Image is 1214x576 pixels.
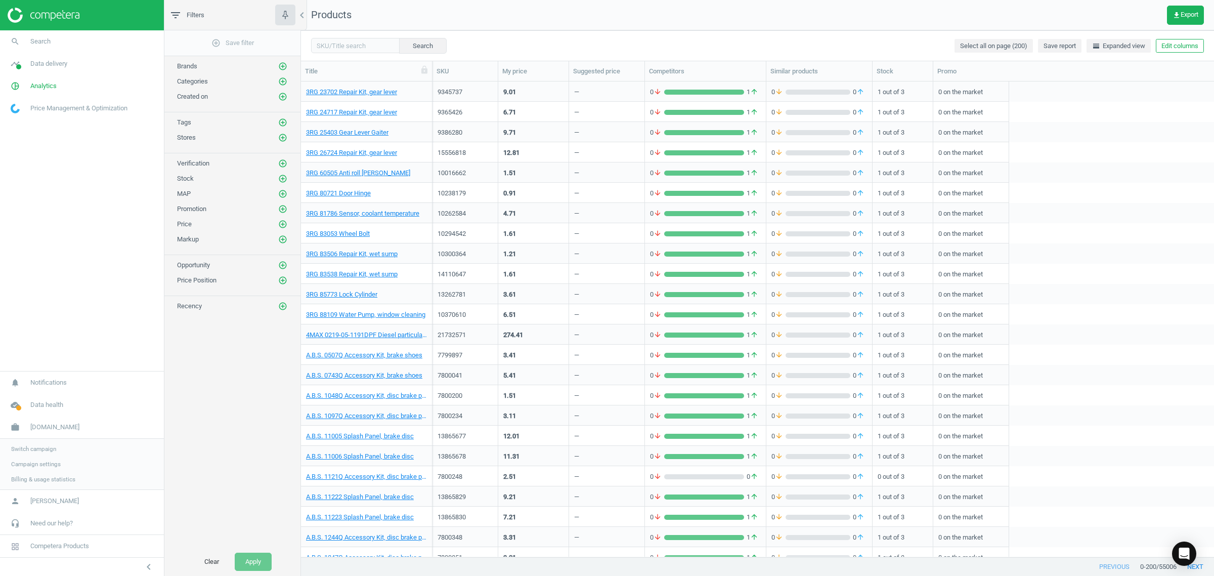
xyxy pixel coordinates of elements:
span: 0 [850,108,867,117]
span: 1 [744,331,761,340]
i: arrow_upward [856,331,864,340]
div: 6.71 [503,108,516,117]
div: 1 out of 3 [878,184,928,201]
span: 0 [650,108,664,117]
i: add_circle_outline [278,276,287,285]
i: arrow_upward [856,128,864,137]
div: 1 out of 3 [878,285,928,303]
div: 0 on the market [938,83,1004,100]
i: arrow_downward [654,229,662,238]
button: add_circle_outline [278,61,288,71]
a: A.B.S. 11006 Splash Panel, brake disc [306,452,414,461]
button: add_circle_outline [278,92,288,102]
a: A.B.S. 0743Q Accessory Kit, brake shoes [306,371,422,380]
span: 0 [771,331,786,340]
i: add_circle_outline [278,133,287,142]
button: Save report [1038,39,1081,53]
i: arrow_downward [775,331,783,340]
div: — [574,189,579,201]
button: Search [399,38,447,53]
div: — [574,128,579,141]
span: 0 [850,128,867,137]
a: 3RG 80721 Door Hinge [306,189,371,198]
a: 3RG 88109 Water Pump, window cleaning [306,310,425,319]
img: ajHJNr6hYgQAAAAASUVORK5CYII= [8,8,79,23]
span: Price [177,220,192,228]
span: 1 [744,148,761,157]
div: 0 on the market [938,244,1004,262]
div: — [574,88,579,100]
i: add_circle_outline [278,62,287,71]
span: Stock [177,175,194,182]
a: 3RG 83053 Wheel Bolt [306,229,370,238]
span: Search [30,37,51,46]
a: 3RG 24717 Repair Kit, gear lever [306,108,397,117]
div: 1.61 [503,270,516,279]
span: 0 [650,189,664,198]
i: add_circle_outline [278,159,287,168]
div: 9345737 [438,88,493,97]
div: — [574,209,579,222]
i: add_circle_outline [278,118,287,127]
div: — [574,108,579,120]
div: 1 out of 3 [878,123,928,141]
div: Promo [937,67,1005,76]
div: 1 out of 3 [878,346,928,363]
div: — [574,250,579,262]
span: 0 [650,128,664,137]
span: Export [1173,11,1198,19]
div: — [574,229,579,242]
span: 0 [850,290,867,299]
div: 0 on the market [938,143,1004,161]
i: arrow_downward [654,351,662,360]
i: add_circle_outline [278,235,287,244]
span: 0 [650,209,664,218]
i: pie_chart_outlined [6,76,25,96]
i: add_circle_outline [278,174,287,183]
span: 0 [850,229,867,238]
i: arrow_downward [654,88,662,97]
span: 0 [771,108,786,117]
span: 1 [744,108,761,117]
span: Need our help? [30,519,73,528]
i: arrow_upward [750,250,758,259]
span: Opportunity [177,261,210,269]
div: 1 out of 3 [878,143,928,161]
div: 10300364 [438,250,493,259]
button: add_circle_outline [278,275,288,285]
div: Stock [877,67,929,76]
i: arrow_upward [856,169,864,178]
div: Competitors [649,67,762,76]
div: My price [502,67,565,76]
a: 3RG 25403 Gear Lever Gaiter [306,128,388,137]
span: 1 [744,250,761,259]
i: arrow_downward [775,169,783,178]
i: arrow_downward [775,250,783,259]
div: 6.51 [503,310,516,319]
span: 0 [850,209,867,218]
div: — [574,148,579,161]
i: arrow_upward [856,229,864,238]
span: 1 [744,128,761,137]
i: add_circle_outline [278,261,287,270]
i: arrow_upward [856,88,864,97]
i: arrow_downward [654,108,662,117]
i: arrow_upward [856,108,864,117]
input: SKU/Title search [311,38,400,53]
a: 3RG 83538 Repair Kit, wet sump [306,270,398,279]
div: 0 on the market [938,204,1004,222]
a: A.B.S. 1244Q Accessory Kit, disc brake pads [306,533,427,542]
i: add_circle_outline [278,220,287,229]
i: arrow_downward [775,270,783,279]
span: 0 [850,169,867,178]
div: 1 out of 3 [878,305,928,323]
span: 0 [650,331,664,340]
span: Campaign settings [11,460,61,468]
div: 0 on the market [938,325,1004,343]
div: 3.61 [503,290,516,299]
span: Markup [177,235,199,243]
i: add_circle_outline [278,204,287,214]
a: 3RG 85773 Lock Cylinder [306,290,377,299]
div: SKU [437,67,494,76]
div: 4.71 [503,209,516,218]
